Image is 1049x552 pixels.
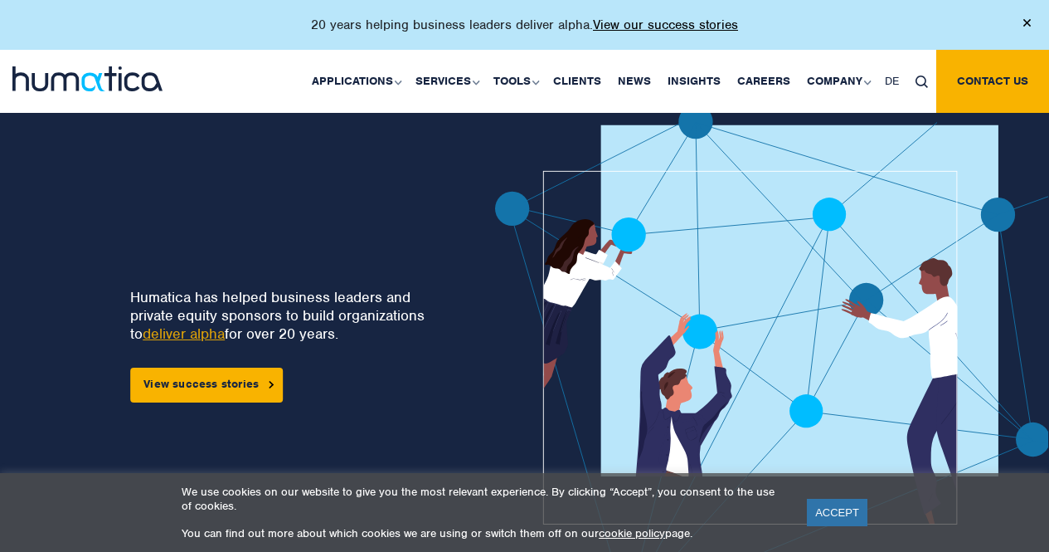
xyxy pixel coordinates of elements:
[130,368,283,403] a: View success stories
[915,76,928,88] img: search_icon
[545,50,609,113] a: Clients
[729,50,799,113] a: Careers
[130,288,435,343] p: Humatica has helped business leaders and private equity sponsors to build organizations to for ov...
[143,325,225,343] a: deliver alpha
[609,50,659,113] a: News
[407,50,485,113] a: Services
[936,50,1049,113] a: Contact us
[659,50,729,113] a: Insights
[311,17,738,33] p: 20 years helping business leaders deliver alpha.
[877,50,907,113] a: DE
[182,485,786,513] p: We use cookies on our website to give you the most relevant experience. By clicking “Accept”, you...
[12,66,163,91] img: logo
[807,499,867,526] a: ACCEPT
[485,50,545,113] a: Tools
[799,50,877,113] a: Company
[182,526,786,540] p: You can find out more about which cookies we are using or switch them off on our page.
[599,526,665,540] a: cookie policy
[593,17,738,33] a: View our success stories
[885,74,899,88] span: DE
[304,50,407,113] a: Applications
[269,381,274,388] img: arrowicon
